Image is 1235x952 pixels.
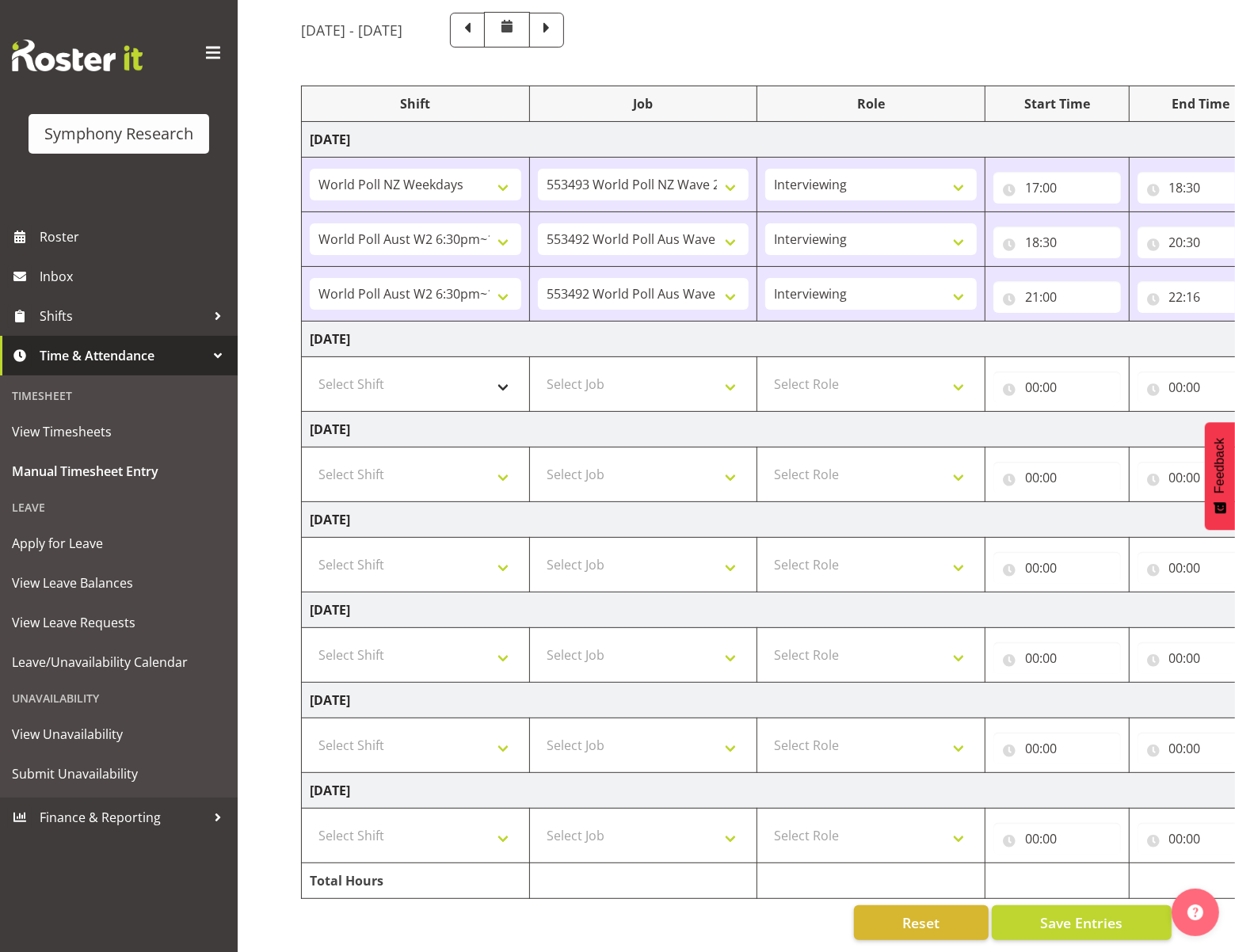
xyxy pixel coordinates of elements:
[12,762,226,786] span: Submit Unavailability
[12,420,226,444] span: View Timesheets
[12,611,226,634] span: View Leave Requests
[4,642,234,682] a: Leave/Unavailability Calendar
[993,281,1121,313] input: Click to select...
[40,344,206,367] span: Time & Attendance
[992,905,1172,940] button: Save Entries
[40,304,206,328] span: Shifts
[40,265,230,288] span: Inbox
[854,905,989,940] button: Reset
[1040,912,1123,933] span: Save Entries
[12,531,226,555] span: Apply for Leave
[993,94,1121,113] div: Start Time
[993,227,1121,258] input: Click to select...
[1205,422,1235,530] button: Feedback - Show survey
[902,912,940,933] span: Reset
[4,524,234,563] a: Apply for Leave
[993,172,1121,204] input: Click to select...
[993,371,1121,403] input: Click to select...
[40,225,230,249] span: Roster
[4,563,234,603] a: View Leave Balances
[44,122,193,146] div: Symphony Research
[301,21,402,39] h5: [DATE] - [DATE]
[12,571,226,595] span: View Leave Balances
[12,650,226,674] span: Leave/Unavailability Calendar
[12,459,226,483] span: Manual Timesheet Entry
[1213,438,1227,493] span: Feedback
[993,823,1121,855] input: Click to select...
[993,462,1121,493] input: Click to select...
[4,754,234,794] a: Submit Unavailability
[993,733,1121,764] input: Click to select...
[538,94,749,113] div: Job
[302,863,530,899] td: Total Hours
[12,722,226,746] span: View Unavailability
[993,642,1121,674] input: Click to select...
[765,94,977,113] div: Role
[4,603,234,642] a: View Leave Requests
[4,451,234,491] a: Manual Timesheet Entry
[4,714,234,754] a: View Unavailability
[12,40,143,71] img: Rosterit website logo
[4,491,234,524] div: Leave
[1187,904,1203,920] img: help-xxl-2.png
[4,682,234,714] div: Unavailability
[4,412,234,451] a: View Timesheets
[993,552,1121,584] input: Click to select...
[40,805,206,829] span: Finance & Reporting
[310,94,521,113] div: Shift
[4,379,234,412] div: Timesheet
